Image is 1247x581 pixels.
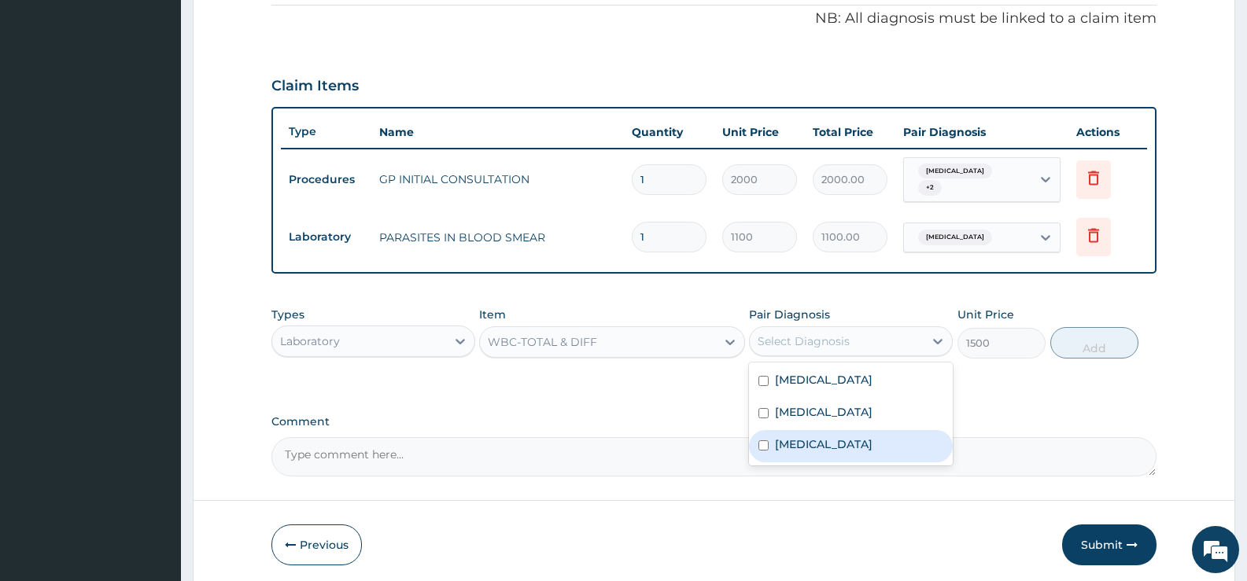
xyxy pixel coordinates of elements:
[271,308,304,322] label: Types
[918,180,942,196] span: + 2
[29,79,64,118] img: d_794563401_company_1708531726252_794563401
[957,307,1014,322] label: Unit Price
[624,116,714,148] th: Quantity
[281,165,371,194] td: Procedures
[82,88,264,108] div: Chat with us now
[91,184,217,343] span: We're online!
[281,222,371,252] td: Laboratory
[918,230,992,245] span: [MEDICAL_DATA]
[479,307,506,322] label: Item
[805,116,895,148] th: Total Price
[271,78,359,95] h3: Claim Items
[775,436,873,452] label: [MEDICAL_DATA]
[1050,327,1138,359] button: Add
[271,9,1157,29] p: NB: All diagnosis must be linked to a claim item
[775,404,873,420] label: [MEDICAL_DATA]
[371,222,624,253] td: PARASITES IN BLOOD SMEAR
[895,116,1068,148] th: Pair Diagnosis
[371,116,624,148] th: Name
[1062,524,1157,565] button: Submit
[8,402,300,457] textarea: Type your message and hit 'Enter'
[271,524,362,565] button: Previous
[775,372,873,388] label: [MEDICAL_DATA]
[371,164,624,195] td: GP INITIAL CONSULTATION
[280,333,340,349] div: Laboratory
[714,116,805,148] th: Unit Price
[281,117,371,146] th: Type
[271,415,1157,428] label: Comment
[749,307,830,322] label: Pair Diagnosis
[1068,116,1147,148] th: Actions
[918,164,992,179] span: [MEDICAL_DATA]
[488,334,597,350] div: WBC-TOTAL & DIFF
[758,333,850,349] div: Select Diagnosis
[258,8,296,46] div: Minimize live chat window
